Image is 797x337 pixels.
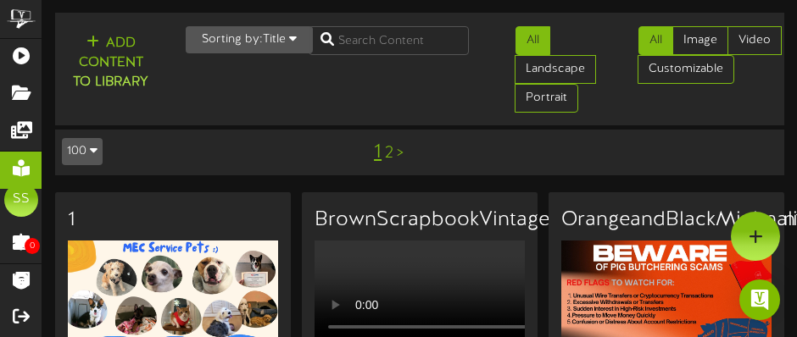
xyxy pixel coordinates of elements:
a: All [638,26,673,55]
div: SS [4,183,38,217]
a: 1 [374,141,382,163]
a: 2 [385,144,393,163]
button: Add Contentto Library [62,33,160,93]
input: Search Content [309,26,469,55]
h3: 1 [68,209,278,231]
a: Customizable [638,55,734,84]
button: 100 [62,138,103,165]
a: Video [727,26,782,55]
button: Sorting by:Title [186,26,313,53]
a: > [397,144,404,163]
span: 0 [25,238,40,254]
h3: OrangeandBlackMinimalistCreativeBriefPresentation [561,209,772,231]
a: Image [672,26,728,55]
a: All [516,26,550,55]
a: Portrait [515,84,578,113]
div: Open Intercom Messenger [739,279,780,320]
h3: BrownScrapbookVintageGroupProjectPresentation14 [315,209,525,231]
a: Landscape [515,55,596,84]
